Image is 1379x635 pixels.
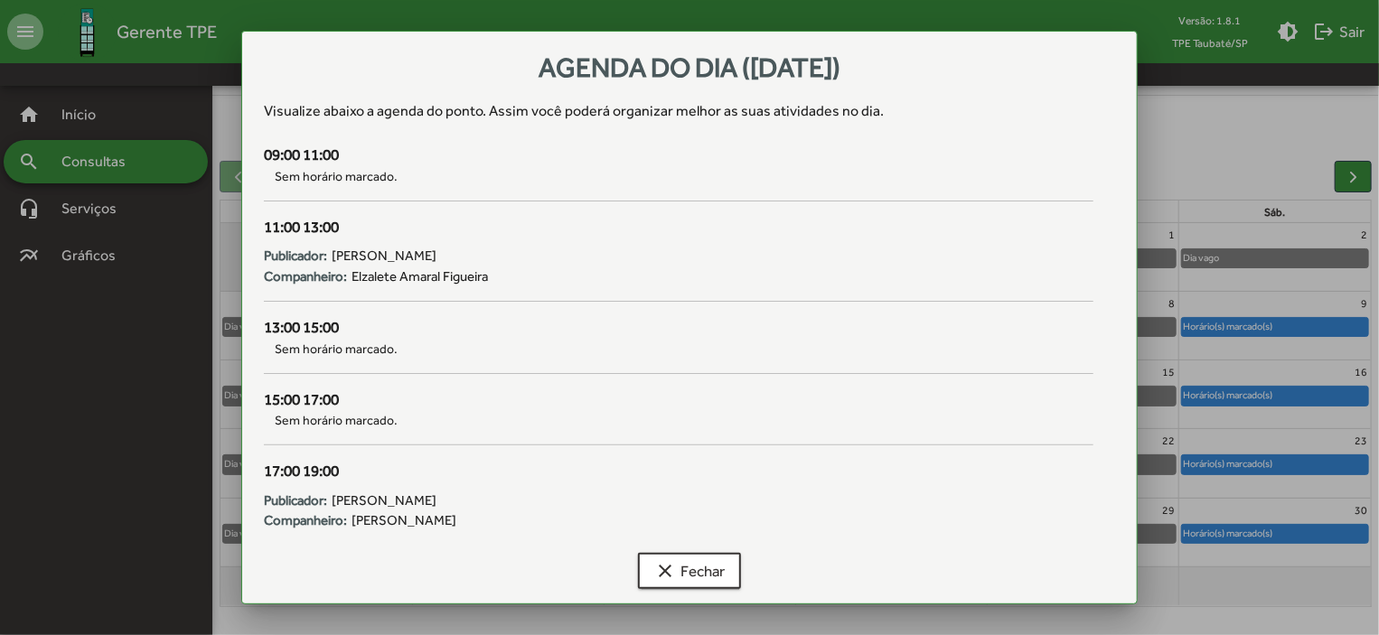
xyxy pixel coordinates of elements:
div: 13:00 15:00 [264,316,1093,340]
span: Agenda do dia ([DATE]) [539,51,840,83]
div: 17:00 19:00 [264,460,1093,483]
span: Elzalete Amaral Figueira [352,266,488,287]
mat-icon: clear [654,560,676,582]
div: 11:00 13:00 [264,216,1093,239]
span: Sem horário marcado. [264,340,1093,359]
div: 15:00 17:00 [264,388,1093,412]
span: Fechar [654,555,725,587]
div: 09:00 11:00 [264,144,1093,167]
button: Fechar [638,553,741,589]
div: Visualize abaixo a agenda do ponto . Assim você poderá organizar melhor as suas atividades no dia. [264,100,1115,122]
strong: Companheiro: [264,266,347,287]
strong: Companheiro: [264,510,347,531]
strong: Publicador: [264,246,327,266]
span: Sem horário marcado. [264,167,1093,186]
span: [PERSON_NAME] [332,490,436,511]
span: [PERSON_NAME] [352,510,456,531]
strong: Publicador: [264,490,327,511]
span: [PERSON_NAME] [332,246,436,266]
span: Sem horário marcado. [264,411,1093,430]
